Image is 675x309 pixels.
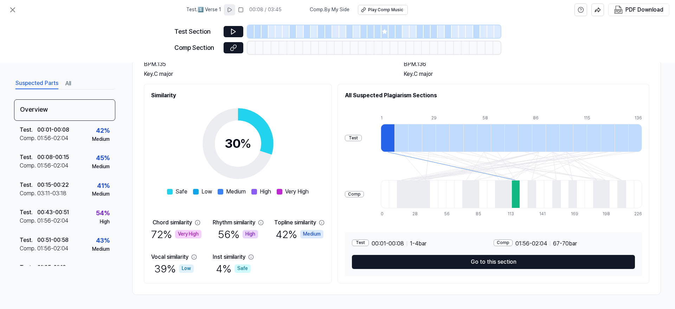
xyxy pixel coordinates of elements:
span: 67 - 70 bar [553,239,577,248]
div: Chord similarity [153,218,192,227]
div: 41 % [97,181,110,191]
div: 85 [476,211,484,217]
div: 56 % [218,227,258,242]
div: Comp . [20,244,37,253]
div: Test . [20,208,37,217]
div: 86 [533,115,547,121]
div: Comp . [20,217,37,225]
div: 41 % [97,263,110,274]
div: 01:56 - 02:04 [37,134,69,143]
button: Go to this section [352,255,635,269]
div: Medium [92,163,110,170]
div: Vocal similarity [151,253,188,261]
span: Comp . By My Side [310,6,349,13]
div: Test . [20,236,37,244]
div: 00:15 - 00:22 [37,181,69,189]
span: 1 - 4 bar [410,239,426,248]
div: Comp [345,191,364,198]
div: 1 [381,115,394,121]
div: Medium [92,246,110,253]
div: Key. C major [144,70,390,78]
div: Overview [14,99,115,121]
img: PDF Download [614,6,623,14]
div: Test . [20,263,37,272]
div: Medium [92,136,110,143]
span: Safe [175,188,187,196]
div: 115 [584,115,598,121]
div: Rhythm similarity [213,218,255,227]
div: 01:56 - 02:04 [37,244,69,253]
button: All [65,78,71,89]
span: Medium [226,188,246,196]
div: 01:56 - 02:04 [37,217,69,225]
div: 39 % [154,261,194,276]
div: 56 [444,211,452,217]
button: help [574,4,587,16]
span: Test . 1️⃣ Verse 1 [186,6,221,13]
div: PDF Download [625,5,663,14]
div: Very High [175,230,201,238]
div: 226 [634,211,642,217]
div: 198 [603,211,611,217]
div: Comp Section [174,43,219,53]
div: 00:08 - 00:15 [37,153,69,162]
span: Very High [285,188,309,196]
div: 141 [539,211,547,217]
div: 42 % [96,126,110,136]
div: High [243,230,258,238]
div: 00:51 - 00:58 [37,236,69,244]
div: BPM. 136 [404,60,649,68]
div: Medium [300,230,323,238]
div: Test Section [174,27,219,37]
div: BPM. 135 [144,60,390,68]
div: Topline similarity [274,218,316,227]
div: 43 % [96,236,110,246]
div: 01:56 - 02:04 [37,162,69,170]
div: 29 [431,115,445,121]
div: 00:43 - 00:51 [37,208,69,217]
span: % [240,136,251,151]
svg: help [578,6,584,13]
div: 136 [635,115,642,121]
div: Safe [234,264,251,273]
div: Test [352,239,369,246]
div: 45 % [96,153,110,163]
span: Low [201,188,212,196]
div: Test [345,135,362,142]
div: Low [179,264,194,273]
div: High [100,218,110,225]
div: 4 % [216,261,251,276]
span: 00:01 - 00:08 [372,239,404,248]
button: Play Comp Music [358,5,408,15]
span: 01:56 - 02:04 [515,239,547,248]
div: 113 [508,211,516,217]
button: PDF Download [613,4,665,16]
div: Test . [20,153,37,162]
div: 03:11 - 03:18 [37,189,66,198]
button: Suspected Parts [15,78,58,89]
div: 00:08 / 03:45 [249,6,282,13]
div: 28 [412,211,420,217]
div: Inst similarity [213,253,245,261]
div: 72 % [151,227,201,242]
div: 01:05 - 01:12 [37,263,66,272]
div: 54 % [96,208,110,218]
h2: All Suspected Plagiarism Sections [345,91,642,100]
div: Comp . [20,134,37,143]
img: share [594,7,601,13]
div: 169 [571,211,579,217]
div: 30 [225,134,251,153]
div: Comp . [20,189,37,198]
div: 58 [482,115,496,121]
div: Test . [20,126,37,134]
h2: Similarity [151,91,324,100]
div: Medium [92,191,110,198]
div: 0 [381,211,389,217]
div: Play Comp Music [368,7,403,13]
div: Comp [494,239,513,246]
div: 42 % [276,227,323,242]
div: Key. C major [404,70,649,78]
span: High [260,188,271,196]
div: Test . [20,181,37,189]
